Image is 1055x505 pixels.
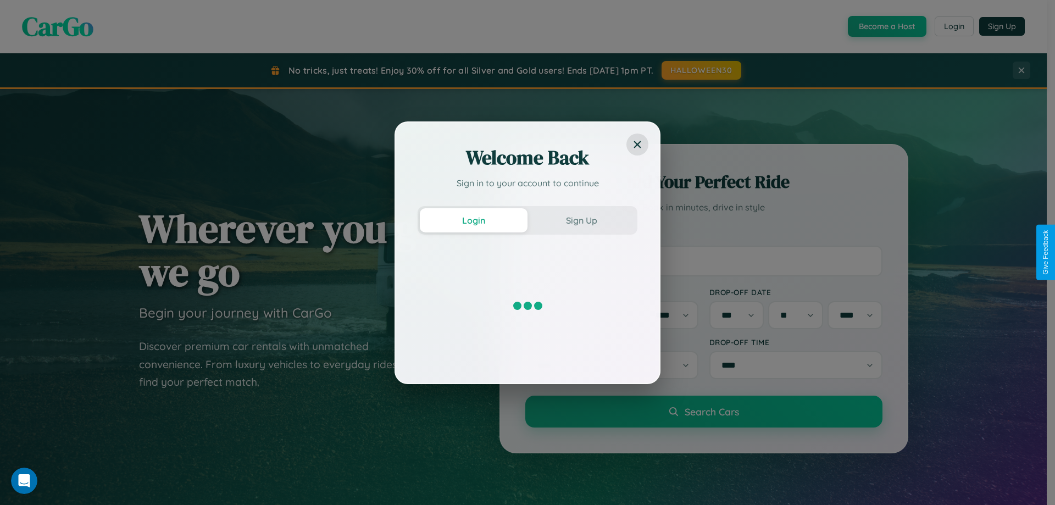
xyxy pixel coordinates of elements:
iframe: Intercom live chat [11,468,37,494]
button: Sign Up [527,208,635,232]
p: Sign in to your account to continue [418,176,637,190]
h2: Welcome Back [418,145,637,171]
button: Login [420,208,527,232]
div: Give Feedback [1042,230,1050,275]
